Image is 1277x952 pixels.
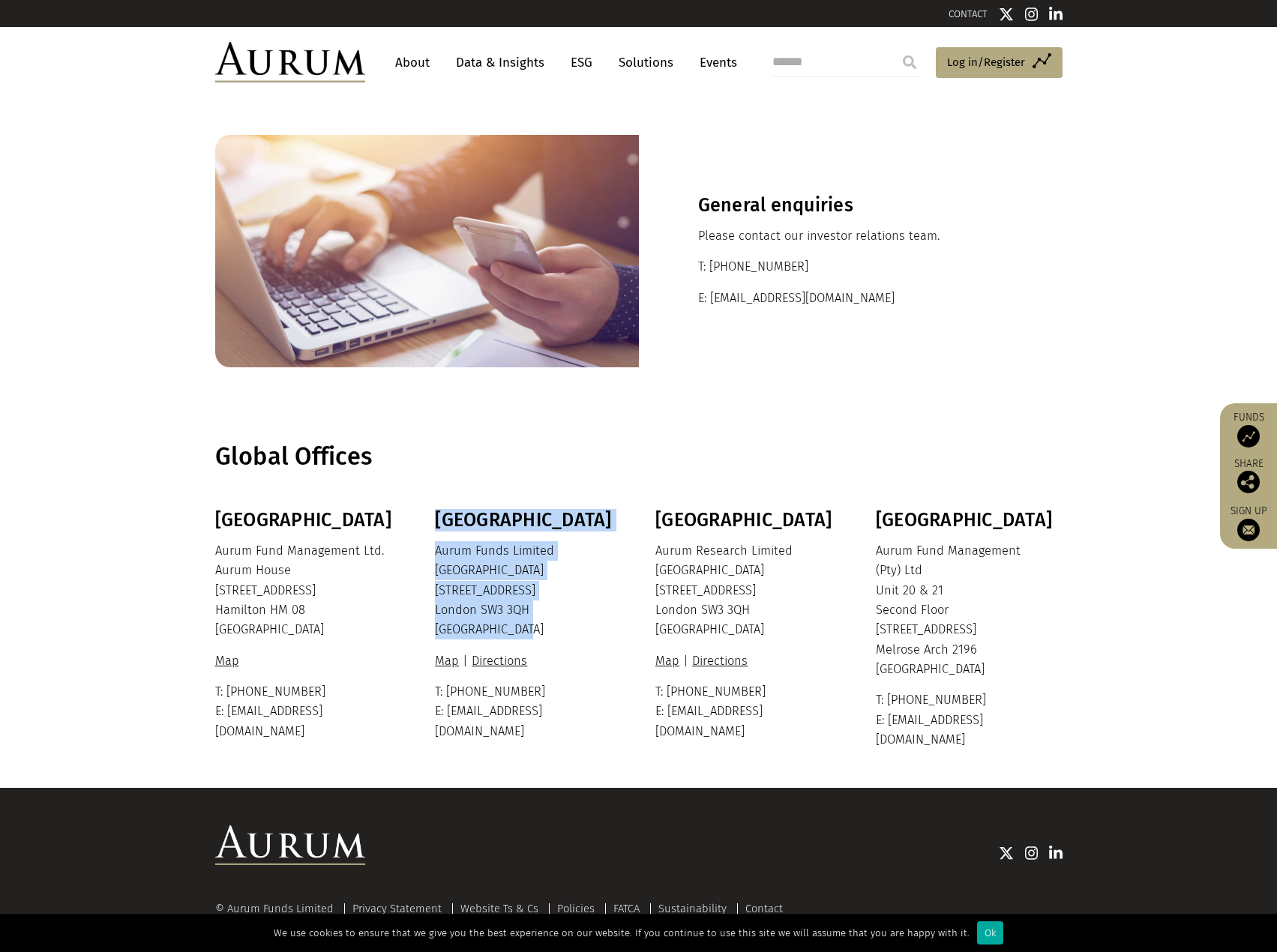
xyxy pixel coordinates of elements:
[215,903,1063,948] div: This website is operated by Aurum Funds Limited, authorised and regulated by the Financial Conduc...
[698,257,1003,277] p: T: [PHONE_NUMBER]
[1228,504,1270,541] a: Sign up
[388,49,437,76] a: About
[557,902,595,915] a: Policies
[468,654,531,668] a: Directions
[613,902,640,915] a: FATCA
[655,651,838,671] p: |
[876,509,1059,531] h3: [GEOGRAPHIC_DATA]
[1237,471,1260,493] img: Share this post
[876,541,1059,680] p: Aurum Fund Management (Pty) Ltd Unit 20 & 21 Second Floor [STREET_ADDRESS] Melrose Arch 2196 [GEO...
[435,654,463,668] a: Map
[215,682,398,741] p: T: [PHONE_NUMBER] E: [EMAIL_ADDRESS][DOMAIN_NAME]
[947,53,1025,71] span: Log in/Register
[1228,459,1270,493] div: Share
[655,509,838,531] h3: [GEOGRAPHIC_DATA]
[1025,7,1039,22] img: Instagram icon
[215,903,341,915] div: © Aurum Funds Limited
[895,47,925,77] input: Submit
[745,902,783,915] a: Contact
[698,194,1003,217] h3: General enquiries
[611,49,681,76] a: Solutions
[352,902,442,915] a: Privacy Statement
[1237,519,1260,541] img: Sign up to our newsletter
[435,682,618,741] p: T: [PHONE_NUMBER] E: [EMAIL_ADDRESS][DOMAIN_NAME]
[215,509,398,531] h3: [GEOGRAPHIC_DATA]
[215,541,398,640] p: Aurum Fund Management Ltd. Aurum House [STREET_ADDRESS] Hamilton HM 08 [GEOGRAPHIC_DATA]
[692,49,737,76] a: Events
[435,541,618,640] p: Aurum Funds Limited [GEOGRAPHIC_DATA] [STREET_ADDRESS] London SW3 3QH [GEOGRAPHIC_DATA]
[460,902,538,915] a: Website Ts & Cs
[435,651,618,671] p: |
[936,47,1063,79] a: Log in/Register
[1228,411,1270,448] a: Funds
[698,289,1003,308] p: E: [EMAIL_ADDRESS][DOMAIN_NAME]
[999,7,1014,22] img: Twitter icon
[949,8,988,19] a: CONTACT
[215,825,365,866] img: Aurum Logo
[1049,846,1063,861] img: Linkedin icon
[688,654,751,668] a: Directions
[215,654,243,668] a: Map
[1049,7,1063,22] img: Linkedin icon
[977,921,1003,945] div: Ok
[435,509,618,531] h3: [GEOGRAPHIC_DATA]
[1237,425,1260,448] img: Access Funds
[448,49,552,76] a: Data & Insights
[698,226,1003,246] p: Please contact our investor relations team.
[1025,846,1039,861] img: Instagram icon
[876,690,1059,750] p: T: [PHONE_NUMBER] E: [EMAIL_ADDRESS][DOMAIN_NAME]
[655,654,683,668] a: Map
[563,49,600,76] a: ESG
[658,902,727,915] a: Sustainability
[999,846,1014,861] img: Twitter icon
[215,442,1059,472] h1: Global Offices
[215,42,365,82] img: Aurum
[655,682,838,741] p: T: [PHONE_NUMBER] E: [EMAIL_ADDRESS][DOMAIN_NAME]
[655,541,838,640] p: Aurum Research Limited [GEOGRAPHIC_DATA] [STREET_ADDRESS] London SW3 3QH [GEOGRAPHIC_DATA]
